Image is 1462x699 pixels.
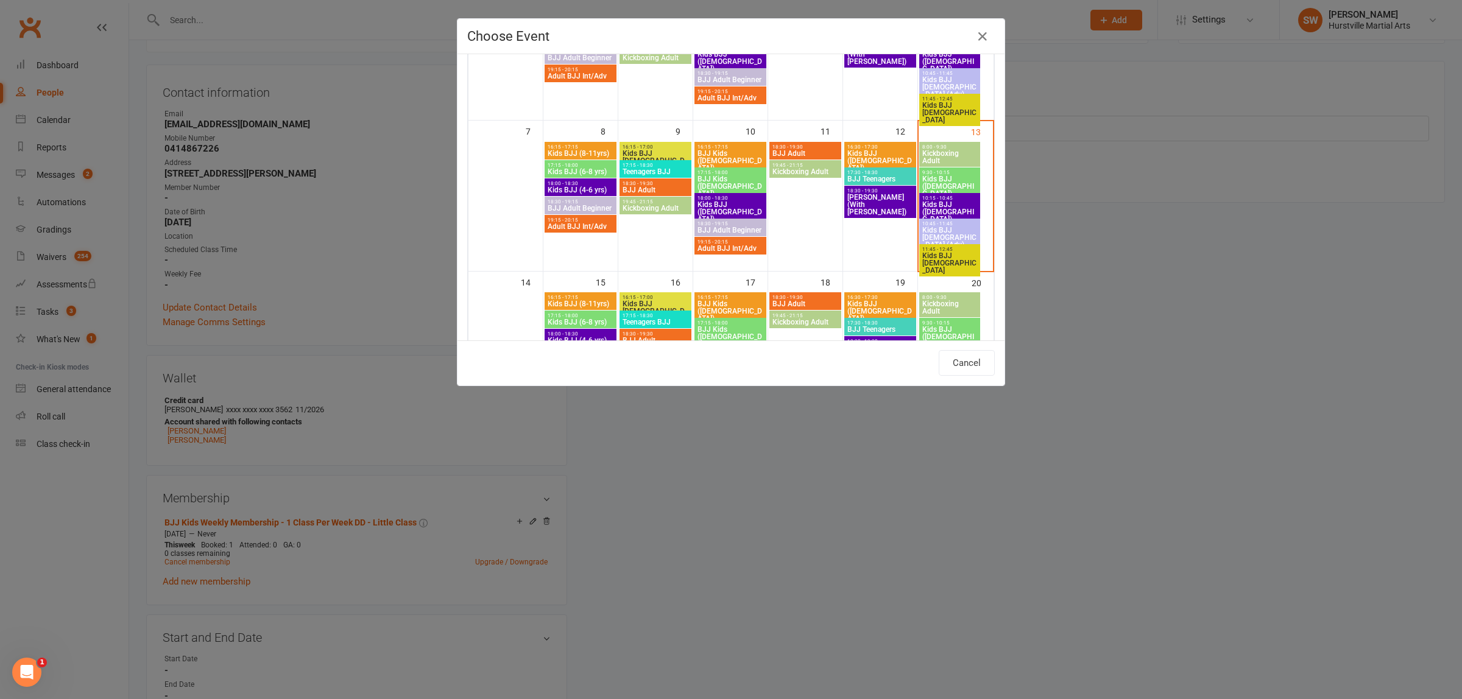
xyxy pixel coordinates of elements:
[847,339,914,344] span: 18:30 - 19:30
[37,658,47,667] span: 1
[697,195,764,201] span: 18:00 - 18:30
[772,313,839,318] span: 19:45 - 21:15
[847,150,914,172] span: Kids BJJ ([DEMOGRAPHIC_DATA])
[895,121,917,141] div: 12
[521,272,543,292] div: 14
[772,144,839,150] span: 18:30 - 19:30
[847,320,914,326] span: 17:30 - 18:30
[847,170,914,175] span: 17:30 - 18:30
[922,195,978,201] span: 10:15 - 10:45
[847,43,914,65] span: [PERSON_NAME] (With [PERSON_NAME])
[922,326,978,348] span: Kids BJJ ([DEMOGRAPHIC_DATA])
[922,247,978,252] span: 11:45 - 12:45
[922,227,978,248] span: Kids BJJ [DEMOGRAPHIC_DATA] (Adv)
[697,51,764,72] span: Kids BJJ ([DEMOGRAPHIC_DATA])
[847,300,914,322] span: Kids BJJ ([DEMOGRAPHIC_DATA])
[547,72,614,80] span: Adult BJJ Int/Adv
[547,54,614,61] span: BJJ Adult Beginner
[772,318,839,326] span: Kickboxing Adult
[547,331,614,337] span: 18:00 - 18:30
[547,181,614,186] span: 18:00 - 18:30
[547,337,614,344] span: Kids BJJ (4-6 yrs)
[972,272,994,292] div: 20
[547,205,614,212] span: BJJ Adult Beginner
[622,150,689,172] span: Kids BJJ [DEMOGRAPHIC_DATA]
[772,300,839,307] span: BJJ Adult
[971,121,993,141] div: 13
[547,313,614,318] span: 17:15 - 18:00
[847,326,914,333] span: BJJ Teenagers
[596,272,618,292] div: 15
[622,199,689,205] span: 19:45 - 21:15
[973,27,992,46] button: Close
[697,89,764,94] span: 19:15 - 20:15
[697,170,764,175] span: 17:15 - 18:00
[697,221,764,227] span: 18:30 - 19:15
[922,320,978,326] span: 9:30 - 10:15
[622,337,689,344] span: BJJ Adult
[697,227,764,234] span: BJJ Adult Beginner
[746,121,768,141] div: 10
[895,272,917,292] div: 19
[697,239,764,245] span: 19:15 - 20:15
[847,194,914,216] span: [PERSON_NAME] (With [PERSON_NAME])
[622,186,689,194] span: BJJ Adult
[622,181,689,186] span: 18:30 - 19:30
[939,350,995,376] button: Cancel
[922,252,978,274] span: Kids BJJ [DEMOGRAPHIC_DATA]
[697,144,764,150] span: 16:15 - 17:15
[547,168,614,175] span: Kids BJJ (6-8 yrs)
[622,295,689,300] span: 16:15 - 17:00
[12,658,41,687] iframe: Intercom live chat
[547,295,614,300] span: 16:15 - 17:15
[847,175,914,183] span: BJJ Teenagers
[922,201,978,223] span: Kids BJJ ([DEMOGRAPHIC_DATA])
[697,150,764,172] span: BJJ Kids ([DEMOGRAPHIC_DATA])
[922,76,978,98] span: Kids BJJ [DEMOGRAPHIC_DATA] (Adv)
[547,300,614,307] span: Kids BJJ (8-11yrs)
[622,318,689,326] span: Teenagers BJJ
[922,170,978,175] span: 9:30 - 10:15
[922,175,978,197] span: Kids BJJ ([DEMOGRAPHIC_DATA])
[922,300,978,315] span: Kickboxing Adult
[467,29,995,44] h4: Choose Event
[601,121,618,141] div: 8
[697,71,764,76] span: 18:30 - 19:15
[821,272,842,292] div: 18
[847,295,914,300] span: 16:30 - 17:30
[547,144,614,150] span: 16:15 - 17:15
[922,221,978,227] span: 10:45 - 11:45
[622,313,689,318] span: 17:15 - 18:30
[922,150,978,164] span: Kickboxing Adult
[622,163,689,168] span: 17:15 - 18:30
[922,96,978,102] span: 11:45 - 12:45
[547,223,614,230] span: Adult BJJ Int/Adv
[772,295,839,300] span: 18:30 - 19:30
[847,188,914,194] span: 18:30 - 19:30
[697,320,764,326] span: 17:15 - 18:00
[676,121,693,141] div: 9
[922,144,978,150] span: 8:00 - 9:30
[772,163,839,168] span: 19:45 - 21:15
[547,67,614,72] span: 19:15 - 20:15
[622,144,689,150] span: 16:15 - 17:00
[922,295,978,300] span: 8:00 - 9:30
[547,217,614,223] span: 19:15 - 20:15
[746,272,768,292] div: 17
[697,326,764,348] span: BJJ Kids ([DEMOGRAPHIC_DATA])
[547,163,614,168] span: 17:15 - 18:00
[547,199,614,205] span: 18:30 - 19:15
[821,121,842,141] div: 11
[547,318,614,326] span: Kids BJJ (6-8 yrs)
[922,102,978,124] span: Kids BJJ [DEMOGRAPHIC_DATA]
[697,295,764,300] span: 16:15 - 17:15
[697,245,764,252] span: Adult BJJ Int/Adv
[697,175,764,197] span: BJJ Kids ([DEMOGRAPHIC_DATA])
[847,144,914,150] span: 16:30 - 17:30
[526,121,543,141] div: 7
[671,272,693,292] div: 16
[922,71,978,76] span: 10:45 - 11:45
[772,150,839,157] span: BJJ Adult
[622,205,689,212] span: Kickboxing Adult
[922,51,978,72] span: Kids BJJ ([DEMOGRAPHIC_DATA])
